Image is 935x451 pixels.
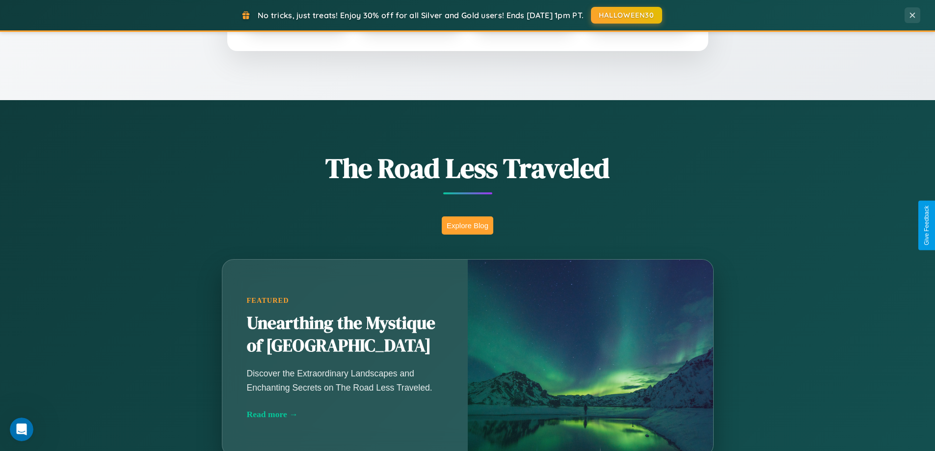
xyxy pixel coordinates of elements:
h1: The Road Less Traveled [173,149,762,187]
div: Give Feedback [923,206,930,245]
button: HALLOWEEN30 [591,7,662,24]
p: Discover the Extraordinary Landscapes and Enchanting Secrets on The Road Less Traveled. [247,367,443,394]
div: Read more → [247,409,443,420]
div: Featured [247,296,443,305]
iframe: Intercom live chat [10,418,33,441]
button: Explore Blog [442,216,493,235]
span: No tricks, just treats! Enjoy 30% off for all Silver and Gold users! Ends [DATE] 1pm PT. [258,10,584,20]
h2: Unearthing the Mystique of [GEOGRAPHIC_DATA] [247,312,443,357]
